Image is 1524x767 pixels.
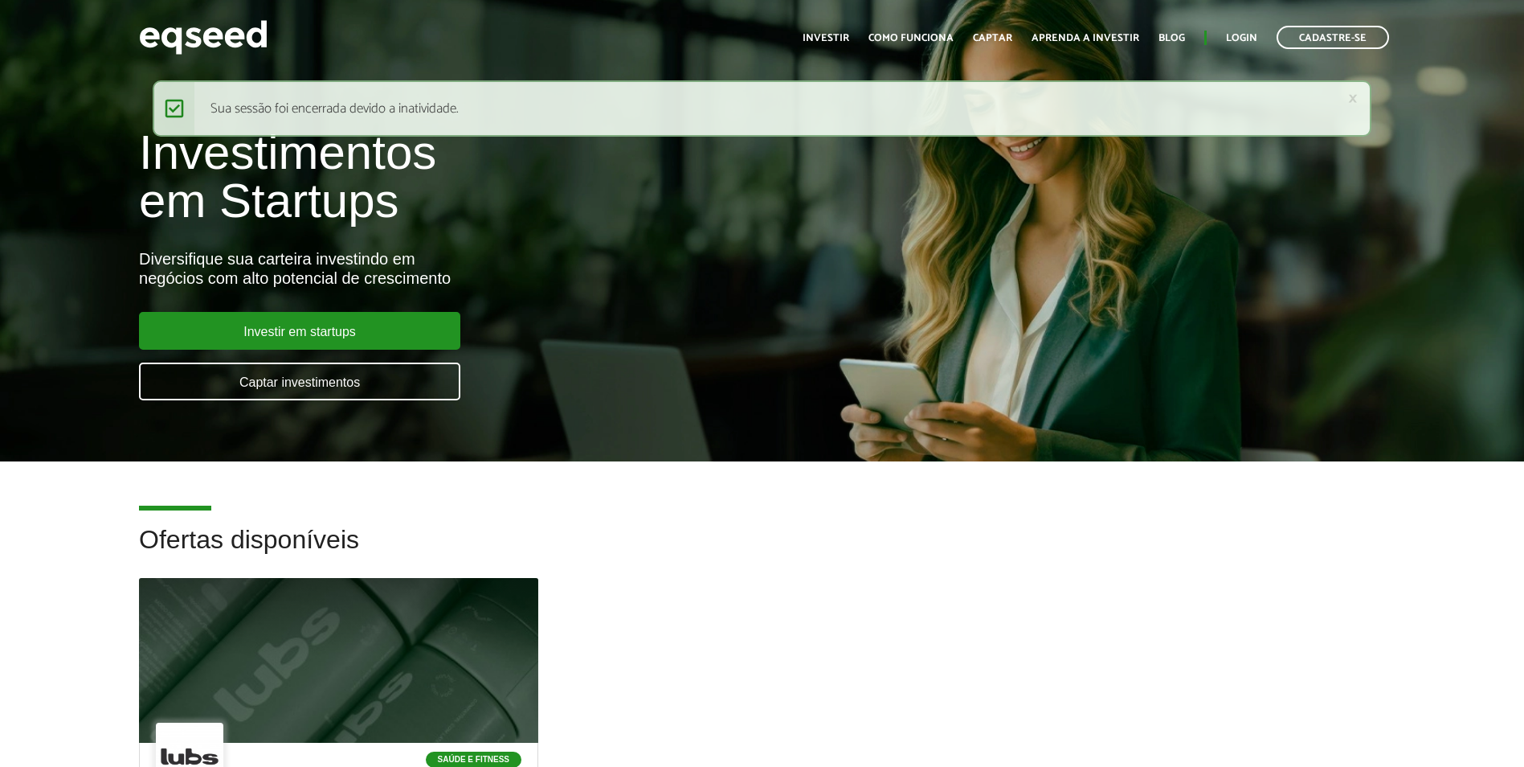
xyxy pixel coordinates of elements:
img: EqSeed [139,16,268,59]
h1: Investimentos em Startups [139,129,877,225]
div: Sua sessão foi encerrada devido a inatividade. [153,80,1372,137]
a: Captar [973,33,1012,43]
a: Investir [803,33,849,43]
a: Cadastre-se [1277,26,1389,49]
a: Blog [1158,33,1185,43]
a: Aprenda a investir [1032,33,1139,43]
a: × [1348,90,1358,107]
div: Diversifique sua carteira investindo em negócios com alto potencial de crescimento [139,249,877,288]
h2: Ofertas disponíveis [139,526,1385,578]
a: Captar investimentos [139,363,460,400]
a: Como funciona [868,33,954,43]
a: Investir em startups [139,312,460,350]
a: Login [1226,33,1257,43]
